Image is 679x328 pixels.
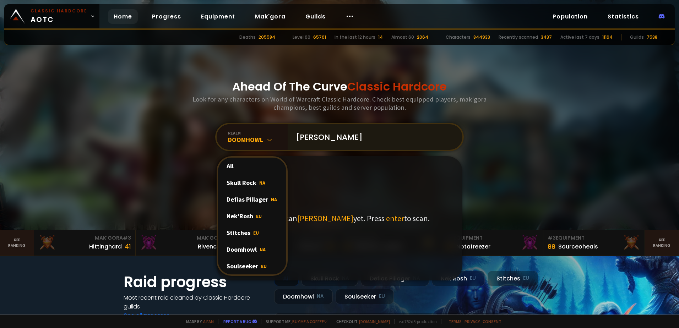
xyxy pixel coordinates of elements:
div: Rivench [198,242,220,251]
div: Deaths [239,34,256,40]
div: Notafreezer [456,242,490,251]
span: AOTC [31,8,87,25]
span: # 3 [123,234,131,241]
span: [PERSON_NAME] [297,213,353,223]
a: Home [108,9,138,24]
span: Made by [182,319,214,324]
div: Characters [446,34,471,40]
span: EU [261,263,267,269]
div: 88 [548,242,555,251]
small: EU [379,293,385,300]
a: Privacy [465,319,480,324]
div: Soulseeker [218,258,286,274]
div: Equipment [446,234,539,242]
span: Checkout [332,319,390,324]
span: # 3 [548,234,556,241]
div: Defias Pillager [218,191,286,208]
a: [DOMAIN_NAME] [359,319,390,324]
h1: Raid progress [124,271,266,293]
div: realm [228,130,288,136]
div: 41 [125,242,131,251]
h4: Most recent raid cleaned by Classic Hardcore guilds [124,293,266,311]
a: Terms [449,319,462,324]
div: Recently scanned [499,34,538,40]
div: 7538 [647,34,657,40]
p: We didn't scan yet. Press to scan. [249,213,430,223]
div: Nek'Rosh [432,271,485,286]
a: Mak'gora [249,9,291,24]
div: Doomhowl [218,241,286,258]
a: Guilds [300,9,331,24]
div: Level 60 [293,34,310,40]
div: Stitches [488,271,538,286]
div: 2064 [417,34,428,40]
div: 65761 [313,34,326,40]
div: In the last 12 hours [335,34,375,40]
div: Stitches [218,224,286,241]
a: See all progress [124,311,170,319]
a: Progress [146,9,187,24]
span: Support me, [261,319,327,324]
a: #2Equipment88Notafreezer [441,230,543,256]
div: Mak'Gora [140,234,233,242]
span: v. d752d5 - production [394,319,437,324]
a: Population [547,9,593,24]
small: Classic Hardcore [31,8,87,14]
a: #3Equipment88Sourceoheals [543,230,645,256]
div: All [218,158,286,174]
a: Consent [483,319,501,324]
small: EU [523,275,529,282]
div: Mak'Gora [38,234,131,242]
div: Nek'Rosh [218,208,286,224]
span: Classic Hardcore [347,78,447,94]
a: Mak'Gora#3Hittinghard41 [34,230,136,256]
span: EU [256,213,262,219]
a: a fan [203,319,214,324]
div: Doomhowl [274,289,333,304]
div: Skull Rock [218,174,286,191]
div: 3437 [541,34,552,40]
div: 844933 [473,34,490,40]
div: Almost 60 [391,34,414,40]
div: 205584 [259,34,275,40]
div: Guilds [630,34,644,40]
a: Equipment [195,9,241,24]
div: Doomhowl [228,136,288,144]
div: Soulseeker [336,289,394,304]
a: Classic HardcoreAOTC [4,4,99,28]
span: NA [271,196,277,203]
div: Equipment [548,234,641,242]
span: NA [259,180,265,186]
a: Buy me a coffee [292,319,327,324]
div: 11164 [602,34,613,40]
a: Mak'Gora#2Rivench100 [136,230,238,256]
a: Seeranking [645,230,679,256]
a: Report a bug [223,319,251,324]
div: 14 [378,34,383,40]
h1: Ahead Of The Curve [232,78,447,95]
h3: Look for any characters on World of Warcraft Classic Hardcore. Check best equipped players, mak'g... [190,95,489,111]
input: Search a character... [292,124,454,150]
div: Hittinghard [89,242,122,251]
div: Sourceoheals [558,242,598,251]
small: EU [470,275,476,282]
span: NA [260,246,266,253]
span: EU [253,230,259,236]
span: enter [386,213,404,223]
div: Active last 7 days [560,34,599,40]
a: Statistics [602,9,645,24]
small: NA [317,293,324,300]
